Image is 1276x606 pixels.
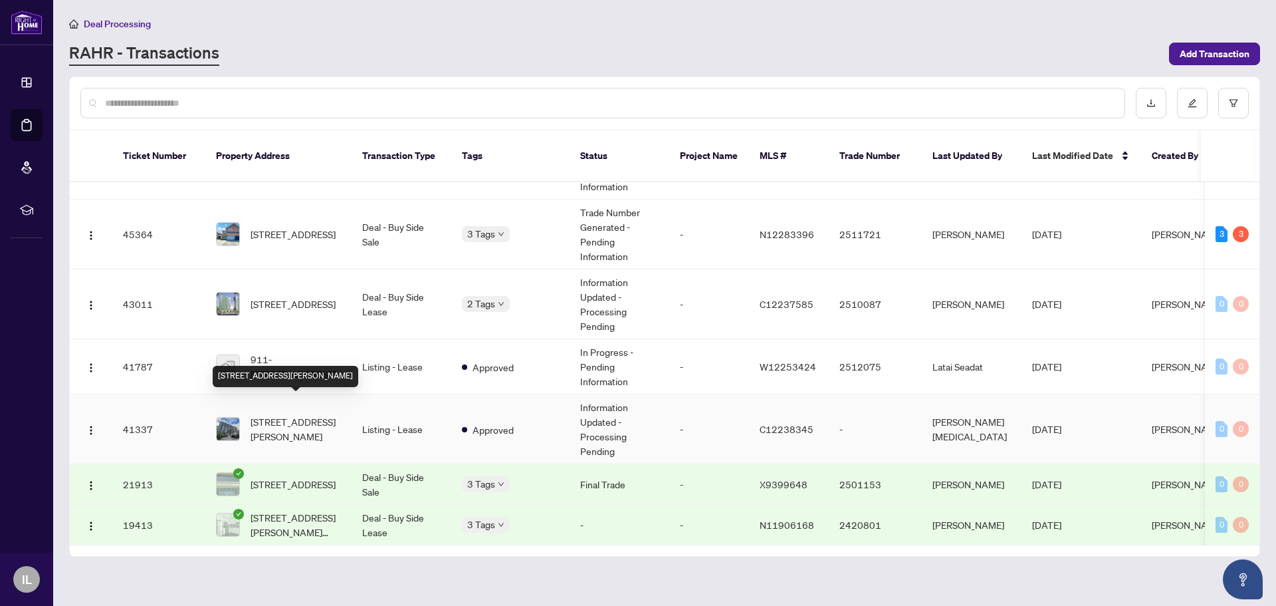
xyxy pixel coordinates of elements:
[473,360,514,375] span: Approved
[80,514,102,535] button: Logo
[86,230,96,241] img: Logo
[473,422,514,437] span: Approved
[112,464,205,505] td: 21913
[1223,559,1263,599] button: Open asap
[1136,88,1166,118] button: download
[760,478,807,490] span: X9399648
[1216,421,1227,437] div: 0
[1032,228,1061,240] span: [DATE]
[251,352,341,381] span: 911-[STREET_ADDRESS]
[922,394,1021,464] td: [PERSON_NAME][MEDICAL_DATA]
[1188,98,1197,108] span: edit
[498,522,504,528] span: down
[80,224,102,245] button: Logo
[570,130,669,182] th: Status
[669,269,749,339] td: -
[1032,478,1061,490] span: [DATE]
[498,481,504,488] span: down
[1218,88,1249,118] button: filter
[760,519,814,531] span: N11906168
[1233,476,1249,492] div: 0
[80,474,102,495] button: Logo
[1032,148,1113,163] span: Last Modified Date
[22,570,32,589] span: IL
[84,18,151,30] span: Deal Processing
[112,505,205,545] td: 19413
[451,130,570,182] th: Tags
[233,509,244,520] span: check-circle
[86,300,96,311] img: Logo
[1216,476,1227,492] div: 0
[251,297,336,311] span: [STREET_ADDRESS]
[213,366,358,387] div: [STREET_ADDRESS][PERSON_NAME]
[570,200,669,269] td: Trade Number Generated - Pending Information
[669,200,749,269] td: -
[669,394,749,464] td: -
[669,505,749,545] td: -
[217,355,239,378] img: thumbnail-img
[69,42,219,66] a: RAHR - Transactions
[1152,478,1223,490] span: [PERSON_NAME]
[1233,517,1249,533] div: 0
[1229,98,1238,108] span: filter
[760,228,814,240] span: N12283396
[829,130,922,182] th: Trade Number
[1021,130,1141,182] th: Last Modified Date
[1233,296,1249,312] div: 0
[1152,423,1223,435] span: [PERSON_NAME]
[1177,88,1208,118] button: edit
[669,130,749,182] th: Project Name
[352,339,451,394] td: Listing - Lease
[233,468,244,479] span: check-circle
[467,296,495,311] span: 2 Tags
[669,339,749,394] td: -
[352,394,451,464] td: Listing - Lease
[498,301,504,307] span: down
[205,130,352,182] th: Property Address
[69,19,78,29] span: home
[1233,421,1249,437] div: 0
[922,339,1021,394] td: Latai Seadat
[829,200,922,269] td: 2511721
[11,10,43,35] img: logo
[217,293,239,315] img: thumbnail-img
[570,505,669,545] td: -
[922,130,1021,182] th: Last Updated By
[467,226,495,241] span: 3 Tags
[217,418,239,440] img: thumbnail-img
[570,339,669,394] td: In Progress - Pending Information
[467,476,495,492] span: 3 Tags
[112,200,205,269] td: 45364
[1032,519,1061,531] span: [DATE]
[1233,226,1249,242] div: 3
[1169,43,1260,65] button: Add Transaction
[1216,359,1227,375] div: 0
[251,510,341,539] span: [STREET_ADDRESS][PERSON_NAME][PERSON_NAME]
[352,464,451,505] td: Deal - Buy Side Sale
[829,339,922,394] td: 2512075
[829,505,922,545] td: 2420801
[352,505,451,545] td: Deal - Buy Side Lease
[669,464,749,505] td: -
[80,418,102,440] button: Logo
[1216,517,1227,533] div: 0
[217,473,239,496] img: thumbnail-img
[112,269,205,339] td: 43011
[760,423,813,435] span: C12238345
[251,414,341,444] span: [STREET_ADDRESS][PERSON_NAME]
[86,480,96,491] img: Logo
[112,394,205,464] td: 41337
[112,130,205,182] th: Ticket Number
[1180,43,1249,65] span: Add Transaction
[251,227,336,241] span: [STREET_ADDRESS]
[829,394,922,464] td: -
[1233,359,1249,375] div: 0
[1216,296,1227,312] div: 0
[749,130,829,182] th: MLS #
[1152,519,1223,531] span: [PERSON_NAME]
[829,269,922,339] td: 2510087
[217,514,239,536] img: thumbnail-img
[86,425,96,436] img: Logo
[80,356,102,377] button: Logo
[1141,130,1221,182] th: Created By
